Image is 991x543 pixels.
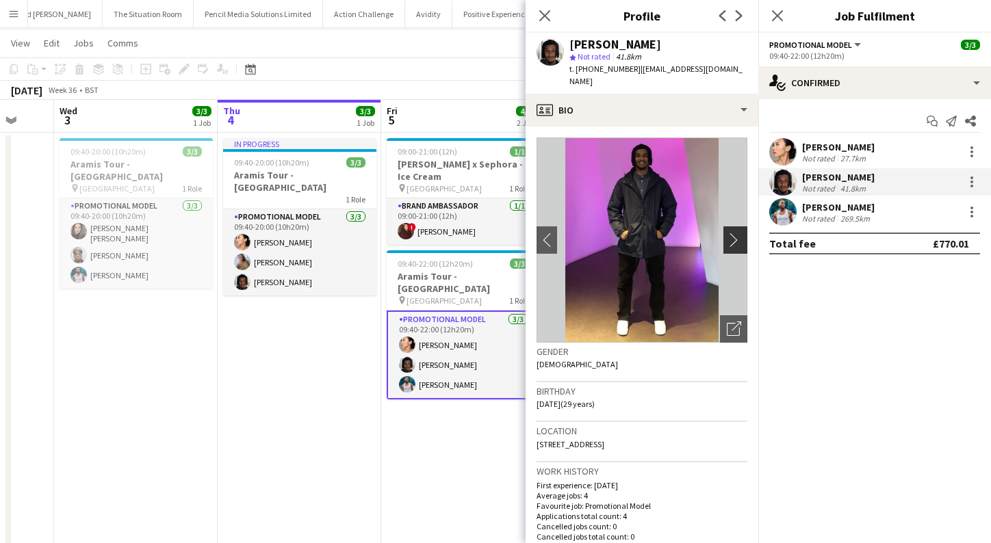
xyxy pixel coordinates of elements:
[537,359,618,369] span: [DEMOGRAPHIC_DATA]
[398,146,457,157] span: 09:00-21:00 (12h)
[38,34,65,52] a: Edit
[517,118,538,128] div: 2 Jobs
[85,85,99,95] div: BST
[537,137,747,343] img: Crew avatar or photo
[407,295,482,306] span: [GEOGRAPHIC_DATA]
[387,270,540,295] h3: Aramis Tour - [GEOGRAPHIC_DATA]
[192,106,211,116] span: 3/3
[769,40,863,50] button: Promotional Model
[802,141,875,153] div: [PERSON_NAME]
[537,501,747,511] p: Favourite job: Promotional Model
[107,37,138,49] span: Comms
[182,183,202,194] span: 1 Role
[356,106,375,116] span: 3/3
[11,37,30,49] span: View
[234,157,309,168] span: 09:40-20:00 (10h20m)
[11,83,42,97] div: [DATE]
[510,146,529,157] span: 1/1
[769,51,980,61] div: 09:40-22:00 (12h20m)
[537,425,747,437] h3: Location
[537,490,747,501] p: Average jobs: 4
[221,112,240,128] span: 4
[387,250,540,399] app-job-card: 09:40-22:00 (12h20m)3/3Aramis Tour - [GEOGRAPHIC_DATA] [GEOGRAPHIC_DATA]1 RolePromotional Model3/...
[526,7,758,25] h3: Profile
[509,295,529,306] span: 1 Role
[537,345,747,358] h3: Gender
[102,34,144,52] a: Comms
[569,64,641,74] span: t. [PHONE_NUMBER]
[408,223,416,231] span: !
[537,465,747,477] h3: Work history
[387,138,540,245] app-job-card: 09:00-21:00 (12h)1/1[PERSON_NAME] x Sephora - Ice Cream [GEOGRAPHIC_DATA]1 RoleBrand Ambassador1/...
[569,38,661,51] div: [PERSON_NAME]
[802,153,838,163] div: Not rated
[537,480,747,490] p: First experience: [DATE]
[387,105,398,117] span: Fri
[387,158,540,183] h3: [PERSON_NAME] x Sephora - Ice Cream
[387,310,540,399] app-card-role: Promotional Model3/309:40-22:00 (12h20m)[PERSON_NAME][PERSON_NAME][PERSON_NAME]
[44,37,60,49] span: Edit
[933,237,969,250] div: £770.01
[57,112,77,128] span: 3
[802,201,875,213] div: [PERSON_NAME]
[60,105,77,117] span: Wed
[68,34,99,52] a: Jobs
[578,51,610,62] span: Not rated
[223,138,376,295] app-job-card: In progress09:40-20:00 (10h20m)3/3Aramis Tour - [GEOGRAPHIC_DATA]1 RolePromotional Model3/309:40-...
[769,237,816,250] div: Total fee
[537,385,747,397] h3: Birthday
[537,521,747,531] p: Cancelled jobs count: 0
[70,146,146,157] span: 09:40-20:00 (10h20m)
[838,153,868,163] div: 27.7km
[802,183,838,194] div: Not rated
[569,64,743,86] span: | [EMAIL_ADDRESS][DOMAIN_NAME]
[223,105,240,117] span: Thu
[183,146,202,157] span: 3/3
[223,138,376,149] div: In progress
[509,183,529,194] span: 1 Role
[758,66,991,99] div: Confirmed
[223,169,376,194] h3: Aramis Tour - [GEOGRAPHIC_DATA]
[720,315,747,343] div: Open photos pop-in
[537,511,747,521] p: Applications total count: 4
[346,157,365,168] span: 3/3
[838,183,868,194] div: 41.8km
[357,118,374,128] div: 1 Job
[452,1,541,27] button: Positive Experience
[526,94,758,127] div: Bio
[405,1,452,27] button: Avidity
[323,1,405,27] button: Action Challenge
[103,1,194,27] button: The Situation Room
[758,7,991,25] h3: Job Fulfilment
[398,259,473,269] span: 09:40-22:00 (12h20m)
[60,138,213,289] app-job-card: 09:40-20:00 (10h20m)3/3Aramis Tour - [GEOGRAPHIC_DATA] [GEOGRAPHIC_DATA]1 RolePromotional Model3/...
[537,399,595,409] span: [DATE] (29 years)
[961,40,980,50] span: 3/3
[5,34,36,52] a: View
[802,213,838,224] div: Not rated
[385,112,398,128] span: 5
[194,1,323,27] button: Pencil Media Solutions Limited
[223,209,376,295] app-card-role: Promotional Model3/309:40-20:00 (10h20m)[PERSON_NAME][PERSON_NAME][PERSON_NAME]
[838,213,873,224] div: 269.5km
[387,198,540,245] app-card-role: Brand Ambassador1/109:00-21:00 (12h)![PERSON_NAME]
[537,439,604,449] span: [STREET_ADDRESS]
[537,531,747,542] p: Cancelled jobs total count: 0
[516,106,535,116] span: 4/4
[60,198,213,289] app-card-role: Promotional Model3/309:40-20:00 (10h20m)[PERSON_NAME] [PERSON_NAME][PERSON_NAME][PERSON_NAME]
[60,158,213,183] h3: Aramis Tour - [GEOGRAPHIC_DATA]
[613,51,644,62] span: 41.8km
[79,183,155,194] span: [GEOGRAPHIC_DATA]
[407,183,482,194] span: [GEOGRAPHIC_DATA]
[193,118,211,128] div: 1 Job
[73,37,94,49] span: Jobs
[510,259,529,269] span: 3/3
[45,85,79,95] span: Week 36
[802,171,875,183] div: [PERSON_NAME]
[346,194,365,204] span: 1 Role
[769,40,852,50] span: Promotional Model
